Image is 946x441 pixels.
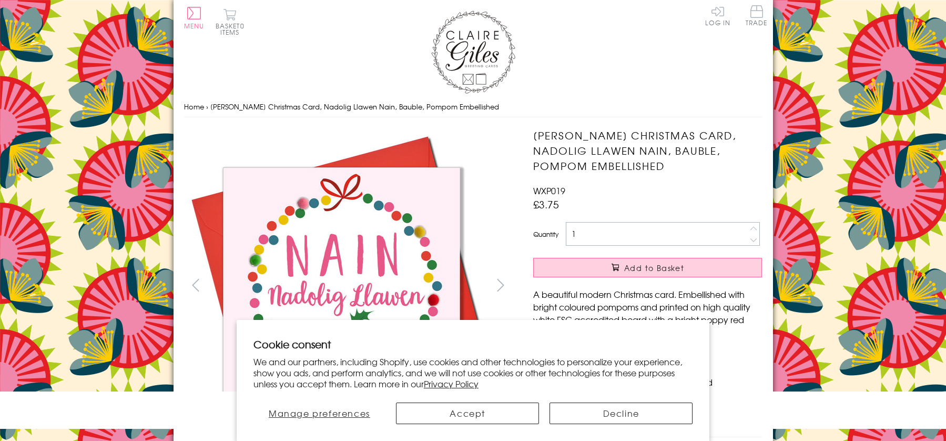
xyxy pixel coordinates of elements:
a: Log In [705,5,730,26]
span: Menu [184,21,205,31]
span: Manage preferences [269,407,370,419]
button: Accept [396,403,539,424]
button: Menu [184,7,205,29]
a: Trade [746,5,768,28]
button: Decline [550,403,693,424]
button: next [489,273,512,297]
label: Quantity [533,229,558,239]
span: Add to Basket [624,263,684,273]
span: WXP019 [533,184,565,197]
a: Home [184,102,204,112]
span: 0 items [220,21,245,37]
button: prev [184,273,208,297]
nav: breadcrumbs [184,96,762,118]
p: We and our partners, including Shopify, use cookies and other technologies to personalize your ex... [253,356,693,389]
p: A beautiful modern Christmas card. Embellished with bright coloured pompoms and printed on high q... [533,288,762,338]
span: £3.75 [533,197,559,212]
span: [PERSON_NAME] Christmas Card, Nadolig Llawen Nain, Bauble, Pompom Embellished [210,102,499,112]
span: › [206,102,208,112]
img: Claire Giles Greetings Cards [431,11,515,94]
button: Manage preferences [253,403,385,424]
a: Privacy Policy [424,377,479,390]
h2: Cookie consent [253,337,693,352]
h1: [PERSON_NAME] Christmas Card, Nadolig Llawen Nain, Bauble, Pompom Embellished [533,128,762,173]
span: Trade [746,5,768,26]
button: Add to Basket [533,258,762,277]
button: Basket0 items [216,8,245,35]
